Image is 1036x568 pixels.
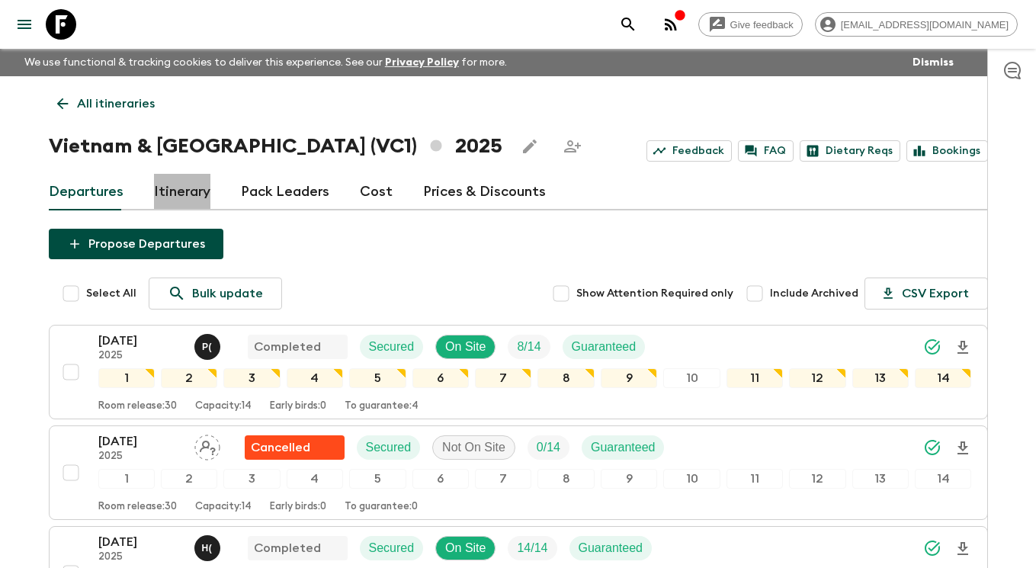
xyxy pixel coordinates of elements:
[194,439,220,451] span: Assign pack leader
[154,174,210,210] a: Itinerary
[245,435,345,460] div: Flash Pack cancellation
[445,338,486,356] p: On Site
[915,469,971,489] div: 14
[98,368,155,388] div: 1
[815,12,1018,37] div: [EMAIL_ADDRESS][DOMAIN_NAME]
[254,539,321,557] p: Completed
[345,400,419,412] p: To guarantee: 4
[789,469,845,489] div: 12
[98,350,182,362] p: 2025
[345,501,418,513] p: To guarantee: 0
[412,469,469,489] div: 6
[537,469,594,489] div: 8
[517,338,540,356] p: 8 / 14
[369,539,415,557] p: Secured
[800,140,900,162] a: Dietary Reqs
[852,469,909,489] div: 13
[369,338,415,356] p: Secured
[852,368,909,388] div: 13
[954,540,972,558] svg: Download Onboarding
[537,438,560,457] p: 0 / 14
[349,368,406,388] div: 5
[98,400,177,412] p: Room release: 30
[98,501,177,513] p: Room release: 30
[360,536,424,560] div: Secured
[915,368,971,388] div: 14
[579,539,643,557] p: Guaranteed
[726,469,783,489] div: 11
[77,95,155,113] p: All itineraries
[435,536,496,560] div: On Site
[726,368,783,388] div: 11
[194,540,223,552] span: Hai (Le Mai) Nhat
[663,469,720,489] div: 10
[475,368,531,388] div: 7
[98,551,182,563] p: 2025
[435,335,496,359] div: On Site
[195,501,252,513] p: Capacity: 14
[98,469,155,489] div: 1
[613,9,643,40] button: search adventures
[9,9,40,40] button: menu
[601,469,657,489] div: 9
[508,536,556,560] div: Trip Fill
[923,438,941,457] svg: Synced Successfully
[270,501,326,513] p: Early birds: 0
[360,335,424,359] div: Secured
[149,278,282,310] a: Bulk update
[646,140,732,162] a: Feedback
[557,131,588,162] span: Share this itinerary
[49,131,502,162] h1: Vietnam & [GEOGRAPHIC_DATA] (VC1) 2025
[909,52,957,73] button: Dismiss
[591,438,656,457] p: Guaranteed
[360,174,393,210] a: Cost
[601,368,657,388] div: 9
[412,368,469,388] div: 6
[517,539,547,557] p: 14 / 14
[432,435,515,460] div: Not On Site
[475,469,531,489] div: 7
[923,338,941,356] svg: Synced Successfully
[864,278,988,310] button: CSV Export
[161,368,217,388] div: 2
[241,174,329,210] a: Pack Leaders
[287,368,343,388] div: 4
[954,439,972,457] svg: Download Onboarding
[270,400,326,412] p: Early birds: 0
[98,451,182,463] p: 2025
[572,338,637,356] p: Guaranteed
[445,539,486,557] p: On Site
[923,539,941,557] svg: Synced Successfully
[98,332,182,350] p: [DATE]
[195,400,252,412] p: Capacity: 14
[357,435,421,460] div: Secured
[789,368,845,388] div: 12
[98,533,182,551] p: [DATE]
[86,286,136,301] span: Select All
[832,19,1017,30] span: [EMAIL_ADDRESS][DOMAIN_NAME]
[254,338,321,356] p: Completed
[251,438,310,457] p: Cancelled
[442,438,505,457] p: Not On Site
[515,131,545,162] button: Edit this itinerary
[738,140,794,162] a: FAQ
[349,469,406,489] div: 5
[223,469,280,489] div: 3
[508,335,550,359] div: Trip Fill
[49,325,988,419] button: [DATE]2025Phat (Hoang) TrongCompletedSecuredOn SiteTrip FillGuaranteed1234567891011121314Room rel...
[49,229,223,259] button: Propose Departures
[49,174,123,210] a: Departures
[954,339,972,357] svg: Download Onboarding
[722,19,802,30] span: Give feedback
[576,286,733,301] span: Show Attention Required only
[423,174,546,210] a: Prices & Discounts
[223,368,280,388] div: 3
[366,438,412,457] p: Secured
[287,469,343,489] div: 4
[49,88,163,119] a: All itineraries
[663,368,720,388] div: 10
[192,284,263,303] p: Bulk update
[537,368,594,388] div: 8
[161,469,217,489] div: 2
[49,425,988,520] button: [DATE]2025Assign pack leaderFlash Pack cancellationSecuredNot On SiteTrip FillGuaranteed123456789...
